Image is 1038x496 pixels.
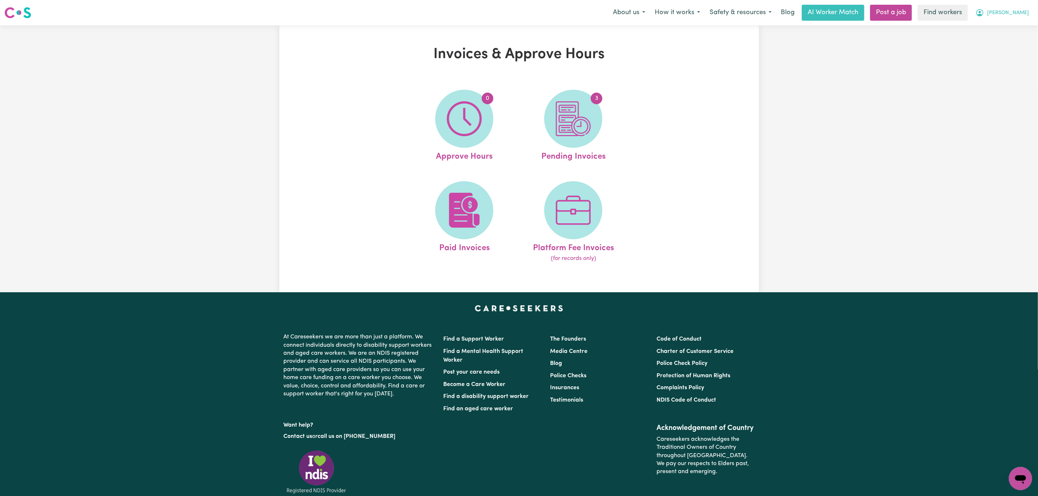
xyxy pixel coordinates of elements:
a: Paid Invoices [412,181,517,263]
a: Blog [550,361,562,366]
a: Find an aged care worker [444,406,513,412]
a: Police Checks [550,373,586,379]
a: Blog [776,5,799,21]
span: Approve Hours [436,148,493,163]
a: Police Check Policy [657,361,707,366]
a: Platform Fee Invoices(for records only) [521,181,626,263]
span: [PERSON_NAME] [987,9,1029,17]
a: Testimonials [550,397,583,403]
span: (for records only) [551,254,596,263]
p: Want help? [284,418,435,429]
a: Find workers [918,5,968,21]
a: The Founders [550,336,586,342]
a: Post a job [870,5,912,21]
button: Safety & resources [705,5,776,20]
a: Charter of Customer Service [657,349,734,354]
button: My Account [971,5,1034,20]
img: Careseekers logo [4,6,31,19]
span: Platform Fee Invoices [533,239,614,255]
a: Complaints Policy [657,385,704,391]
a: Insurances [550,385,579,391]
p: At Careseekers we are more than just a platform. We connect individuals directly to disability su... [284,330,435,401]
a: NDIS Code of Conduct [657,397,716,403]
a: Careseekers home page [475,305,563,311]
p: or [284,430,435,443]
p: Careseekers acknowledges the Traditional Owners of Country throughout [GEOGRAPHIC_DATA]. We pay o... [657,432,754,479]
a: AI Worker Match [802,5,864,21]
span: 0 [482,93,493,104]
a: Approve Hours [412,90,517,163]
span: Pending Invoices [541,148,606,163]
a: Media Centre [550,349,587,354]
a: Find a Mental Health Support Worker [444,349,524,363]
a: Become a Care Worker [444,382,506,387]
span: Paid Invoices [439,239,490,255]
a: Pending Invoices [521,90,626,163]
button: About us [608,5,650,20]
a: Post your care needs [444,369,500,375]
a: Contact us [284,434,312,439]
img: Registered NDIS provider [284,449,349,495]
a: Find a disability support worker [444,394,529,399]
button: How it works [650,5,705,20]
a: call us on [PHONE_NUMBER] [318,434,396,439]
a: Find a Support Worker [444,336,504,342]
h2: Acknowledgement of Country [657,424,754,432]
span: 3 [591,93,602,104]
h1: Invoices & Approve Hours [364,46,675,63]
a: Code of Conduct [657,336,702,342]
iframe: Button to launch messaging window, conversation in progress [1009,467,1032,490]
a: Careseekers logo [4,4,31,21]
a: Protection of Human Rights [657,373,730,379]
